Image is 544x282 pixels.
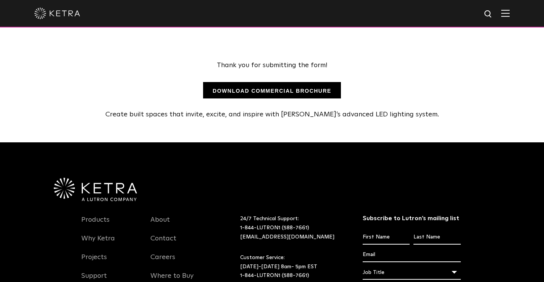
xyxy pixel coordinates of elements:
[413,230,460,245] input: Last Name
[363,230,410,245] input: First Name
[240,273,309,278] a: 1-844-LUTRON1 (588-7661)
[501,10,510,17] img: Hamburger%20Nav.svg
[484,10,493,19] img: search icon
[54,178,137,201] img: Ketra-aLutronCo_White_RGB
[363,214,461,222] h3: Subscribe to Lutron’s mailing list
[150,253,175,271] a: Careers
[81,234,115,252] a: Why Ketra
[34,8,80,19] img: ketra-logo-2019-white
[240,234,334,240] a: [EMAIL_ADDRESS][DOMAIN_NAME]
[240,214,344,242] p: 24/7 Technical Support:
[150,216,170,233] a: About
[55,60,490,71] div: Thank you for submitting the form!
[81,253,107,271] a: Projects
[363,248,461,262] input: Email
[363,265,461,280] div: Job Title
[203,82,341,98] a: DOWNLOAD COMMERCIAL BROCHURE
[240,225,309,230] a: 1-844-LUTRON1 (588-7661)
[150,234,176,252] a: Contact
[81,216,110,233] a: Products
[240,253,344,280] p: Customer Service: [DATE]-[DATE] 8am- 5pm EST
[213,88,331,94] strong: DOWNLOAD COMMERCIAL BROCHURE
[105,111,439,118] span: Create built spaces that invite, excite, and inspire with [PERSON_NAME]’s advanced LED lighting s...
